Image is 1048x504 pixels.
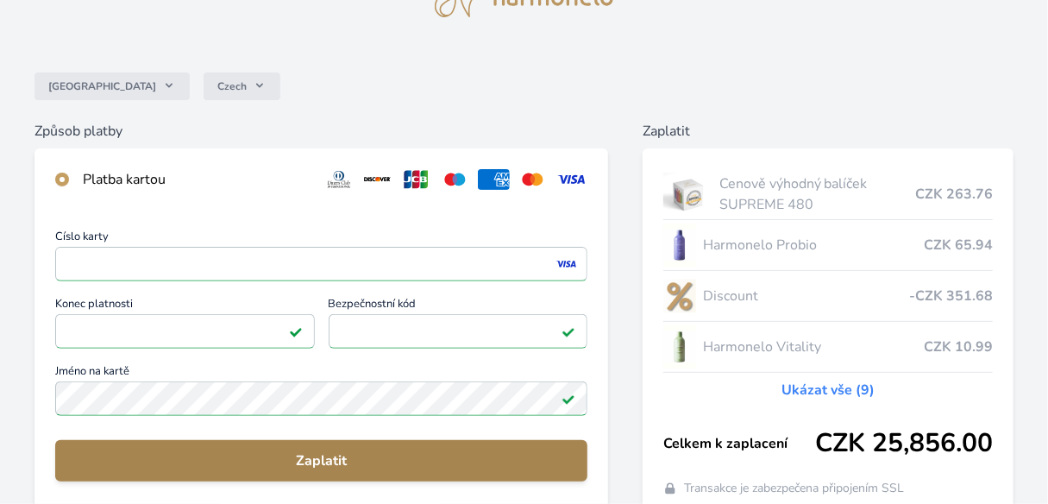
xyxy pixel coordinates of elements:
span: Bezpečnostní kód [329,299,588,314]
img: diners.svg [323,169,355,190]
span: Discount [703,286,909,306]
button: Czech [204,72,280,100]
img: CLEAN_PROBIO_se_stinem_x-lo.jpg [663,224,696,267]
img: discover.svg [361,169,393,190]
span: Konec platnosti [55,299,315,314]
input: Jméno na kartěPlatné pole [55,381,587,416]
h6: Zaplatit [643,121,1013,142]
span: CZK 263.76 [915,184,993,205]
span: CZK 25,856.00 [815,428,993,459]
span: Harmonelo Probio [703,235,924,255]
iframe: Iframe pro číslo karty [63,252,580,276]
span: Zaplatit [69,450,574,471]
img: visa [555,256,578,272]
span: Cenově výhodný balíček SUPREME 480 [719,173,915,215]
img: Platné pole [562,392,575,406]
a: Ukázat vše (9) [781,380,875,400]
img: jcb.svg [400,169,432,190]
iframe: Iframe pro datum vypršení platnosti [63,319,307,343]
span: Celkem k zaplacení [663,433,815,454]
img: maestro.svg [439,169,471,190]
img: discount-lo.png [663,274,696,318]
span: Czech [217,79,247,93]
button: [GEOGRAPHIC_DATA] [35,72,190,100]
button: Zaplatit [55,440,587,482]
img: CLEAN_VITALITY_se_stinem_x-lo.jpg [663,325,696,369]
iframe: Iframe pro bezpečnostní kód [336,319,580,343]
img: Platné pole [289,324,303,338]
img: amex.svg [478,169,510,190]
span: -CZK 351.68 [909,286,993,306]
span: [GEOGRAPHIC_DATA] [48,79,156,93]
span: CZK 10.99 [924,337,993,357]
img: visa.svg [555,169,587,190]
span: Jméno na kartě [55,366,587,381]
span: Transakce je zabezpečena připojením SSL [684,480,904,497]
h6: Způsob platby [35,121,608,142]
img: mc.svg [517,169,549,190]
span: Číslo karty [55,231,587,247]
span: CZK 65.94 [924,235,993,255]
span: Harmonelo Vitality [703,337,924,357]
img: supreme.jpg [663,173,712,216]
img: Platné pole [562,324,575,338]
div: Platba kartou [83,169,310,190]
